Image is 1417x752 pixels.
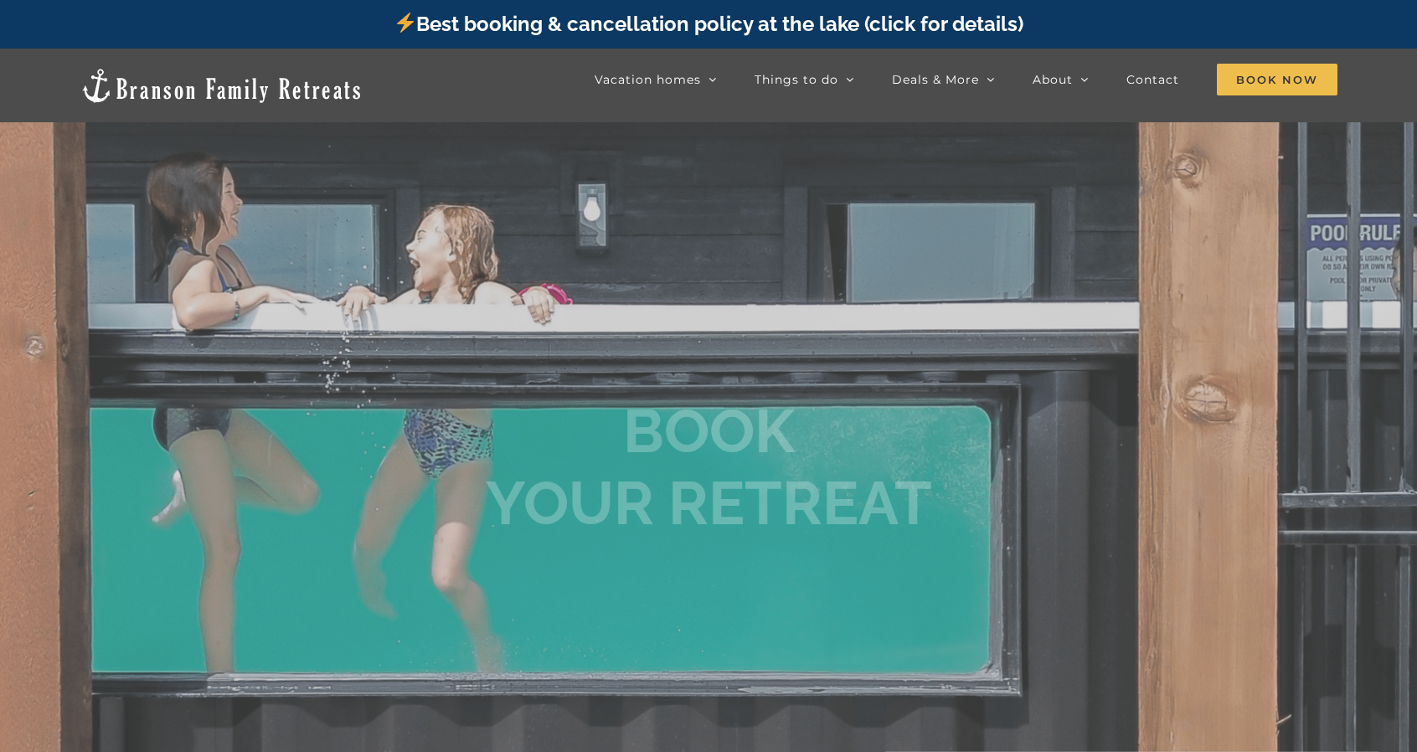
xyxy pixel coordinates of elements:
[1217,63,1337,96] a: Book Now
[755,63,854,96] a: Things to do
[395,13,415,33] img: ⚡️
[394,12,1023,36] a: Best booking & cancellation policy at the lake (click for details)
[595,63,717,96] a: Vacation homes
[892,63,995,96] a: Deals & More
[486,395,932,538] b: BOOK YOUR RETREAT
[80,67,363,105] img: Branson Family Retreats Logo
[1217,64,1337,95] span: Book Now
[1126,63,1179,96] a: Contact
[1033,63,1089,96] a: About
[1033,74,1073,85] span: About
[595,74,701,85] span: Vacation homes
[892,74,979,85] span: Deals & More
[755,74,838,85] span: Things to do
[1126,74,1179,85] span: Contact
[595,63,1337,96] nav: Main Menu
